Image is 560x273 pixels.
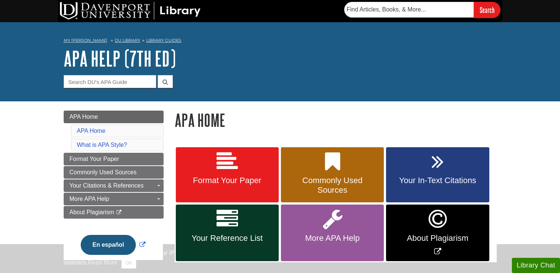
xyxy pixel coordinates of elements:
[64,111,164,267] div: Guide Page Menu
[392,233,483,243] span: About Plagiarism
[77,128,105,134] a: APA Home
[64,193,164,205] a: More APA Help
[181,176,273,185] span: Format Your Paper
[146,38,181,43] a: Library Guides
[64,36,497,47] nav: breadcrumb
[286,233,378,243] span: More APA Help
[176,205,279,261] a: Your Reference List
[286,176,378,195] span: Commonly Used Sources
[77,142,127,148] a: What is APA Style?
[81,235,136,255] button: En español
[60,2,201,20] img: DU Library
[64,206,164,219] a: About Plagiarism
[64,179,164,192] a: Your Citations & References
[70,196,109,202] span: More APA Help
[344,2,474,17] input: Find Articles, Books, & More...
[64,47,176,70] a: APA Help (7th Ed)
[512,258,560,273] button: Library Chat
[64,111,164,123] a: APA Home
[79,242,147,248] a: Link opens in new window
[175,111,497,129] h1: APA Home
[70,182,144,189] span: Your Citations & References
[344,2,500,18] form: Searches DU Library's articles, books, and more
[386,205,489,261] a: Link opens in new window
[386,147,489,203] a: Your In-Text Citations
[64,75,156,88] input: Search DU's APA Guide
[70,209,114,215] span: About Plagiarism
[474,2,500,18] input: Search
[64,37,107,44] a: My [PERSON_NAME]
[281,205,384,261] a: More APA Help
[64,166,164,179] a: Commonly Used Sources
[70,156,119,162] span: Format Your Paper
[176,147,279,203] a: Format Your Paper
[115,38,140,43] a: DU Library
[70,114,98,120] span: APA Home
[116,210,122,215] i: This link opens in a new window
[64,153,164,165] a: Format Your Paper
[281,147,384,203] a: Commonly Used Sources
[70,169,137,175] span: Commonly Used Sources
[392,176,483,185] span: Your In-Text Citations
[181,233,273,243] span: Your Reference List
